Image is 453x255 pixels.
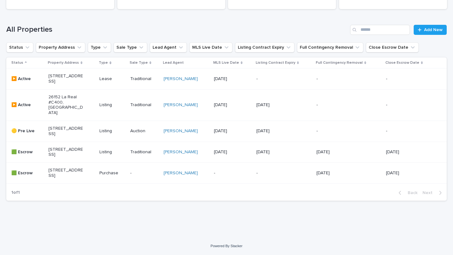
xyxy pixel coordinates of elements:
p: [DATE] [256,102,291,108]
p: Listing [99,102,125,108]
p: - [214,171,249,176]
p: 🟡 Pre Live [11,128,43,134]
tr: 🟩 Escrow[STREET_ADDRESS]Purchase-[PERSON_NAME] --[DATE][DATE] [6,163,447,184]
button: Close Escrow Date [366,42,419,52]
p: - [316,128,351,134]
p: Listing Contract Expiry [256,59,295,66]
a: [PERSON_NAME] [164,149,198,155]
p: ▶️ Active [11,102,43,108]
p: [STREET_ADDRESS] [48,168,83,178]
p: - [316,76,351,82]
button: Listing Contract Expiry [235,42,294,52]
p: Type [99,59,108,66]
input: Search [350,25,410,35]
p: Listing [99,149,125,155]
a: [PERSON_NAME] [164,128,198,134]
p: Close Escrow Date [385,59,419,66]
tr: ▶️ Active26152 La Real #C400, [GEOGRAPHIC_DATA]ListingTraditional[PERSON_NAME] [DATE][DATE]-- [6,89,447,121]
h1: All Properties [6,25,348,34]
p: - [256,171,291,176]
p: [DATE] [214,76,249,82]
p: Auction [130,128,159,134]
a: [PERSON_NAME] [164,102,198,108]
p: [DATE] [386,149,421,155]
p: Traditional [130,102,159,108]
tr: ▶️ Active[STREET_ADDRESS]LeaseTraditional[PERSON_NAME] [DATE]--- [6,68,447,90]
p: [DATE] [316,171,351,176]
button: Property Address [36,42,85,52]
p: ▶️ Active [11,76,43,82]
p: [STREET_ADDRESS] [48,147,83,158]
tr: 🟩 Escrow[STREET_ADDRESS]ListingTraditional[PERSON_NAME] [DATE][DATE][DATE][DATE] [6,142,447,163]
span: Next [422,191,436,195]
p: - [386,128,421,134]
p: Listing [99,128,125,134]
button: Sale Type [114,42,147,52]
a: [PERSON_NAME] [164,171,198,176]
p: - [130,171,159,176]
p: Lead Agent [163,59,184,66]
p: [DATE] [214,128,249,134]
p: - [316,102,351,108]
span: Add New [424,28,443,32]
button: Lead Agent [150,42,187,52]
p: - [386,76,421,82]
p: Lease [99,76,125,82]
p: Traditional [130,76,159,82]
p: Sale Type [130,59,148,66]
p: [DATE] [316,149,351,155]
button: Next [420,190,447,196]
p: - [256,76,291,82]
p: [DATE] [386,171,421,176]
button: Back [394,190,420,196]
p: [DATE] [256,128,291,134]
p: [DATE] [214,102,249,108]
tr: 🟡 Pre Live[STREET_ADDRESS]ListingAuction[PERSON_NAME] [DATE][DATE]-- [6,121,447,142]
button: MLS Live Date [189,42,232,52]
span: Back [404,191,417,195]
p: - [386,102,421,108]
p: Traditional [130,149,159,155]
p: MLS Live Date [213,59,239,66]
p: [DATE] [256,149,291,155]
button: Full Contingency Removal [297,42,363,52]
p: 1 of 1 [6,185,25,200]
a: Add New [414,25,447,35]
p: [STREET_ADDRESS] [48,73,83,84]
p: Purchase [99,171,125,176]
button: Status [6,42,33,52]
p: Full Contingency Removal [316,59,363,66]
p: Status [11,59,23,66]
p: [DATE] [214,149,249,155]
button: Type [88,42,111,52]
p: Property Address [48,59,79,66]
p: 🟩 Escrow [11,149,43,155]
p: [STREET_ADDRESS] [48,126,83,137]
p: 26152 La Real #C400, [GEOGRAPHIC_DATA] [48,95,83,116]
a: Powered By Stacker [210,244,242,248]
p: 🟩 Escrow [11,171,43,176]
a: [PERSON_NAME] [164,76,198,82]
